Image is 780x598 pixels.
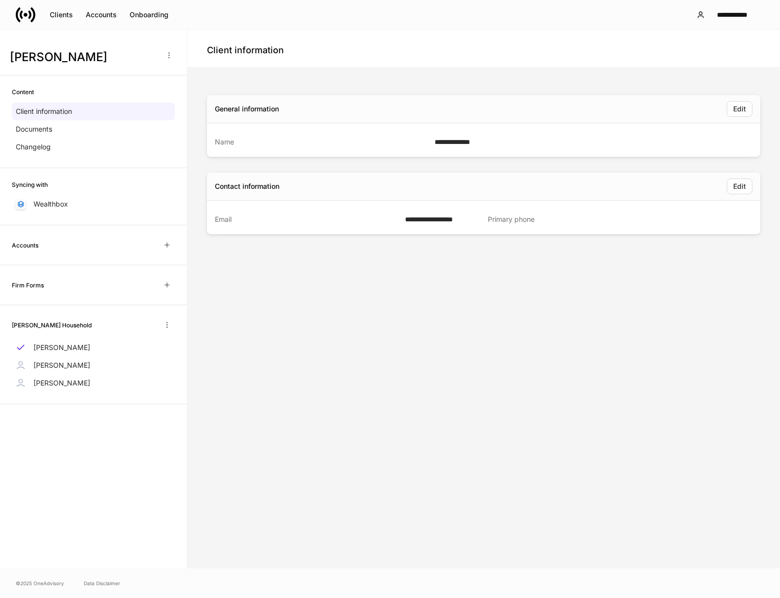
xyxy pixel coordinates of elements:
[34,378,90,388] p: [PERSON_NAME]
[34,199,68,209] p: Wealthbox
[12,339,175,356] a: [PERSON_NAME]
[727,178,752,194] button: Edit
[130,10,169,20] div: Onboarding
[12,320,92,330] h6: [PERSON_NAME] Household
[12,281,44,290] h6: Firm Forms
[16,579,64,587] span: © 2025 OneAdvisory
[12,356,175,374] a: [PERSON_NAME]
[12,87,34,97] h6: Content
[733,104,746,114] div: Edit
[215,137,429,147] div: Name
[50,10,73,20] div: Clients
[12,120,175,138] a: Documents
[12,138,175,156] a: Changelog
[488,214,743,224] div: Primary phone
[43,7,79,23] button: Clients
[207,44,284,56] h4: Client information
[215,214,399,224] div: Email
[16,142,51,152] p: Changelog
[12,374,175,392] a: [PERSON_NAME]
[12,195,175,213] a: Wealthbox
[12,103,175,120] a: Client information
[12,180,48,189] h6: Syncing with
[16,106,72,116] p: Client information
[86,10,117,20] div: Accounts
[84,579,120,587] a: Data Disclaimer
[215,181,279,191] div: Contact information
[733,181,746,191] div: Edit
[34,360,90,370] p: [PERSON_NAME]
[16,124,52,134] p: Documents
[123,7,175,23] button: Onboarding
[727,101,752,117] button: Edit
[34,343,90,352] p: [PERSON_NAME]
[215,104,279,114] div: General information
[79,7,123,23] button: Accounts
[12,241,38,250] h6: Accounts
[10,49,157,65] h3: [PERSON_NAME]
